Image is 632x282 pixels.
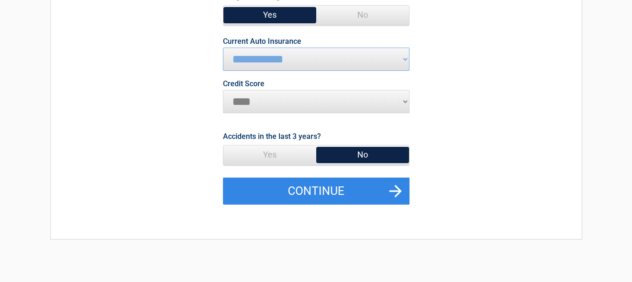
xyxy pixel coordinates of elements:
[223,145,316,164] span: Yes
[223,80,264,88] label: Credit Score
[223,130,321,143] label: Accidents in the last 3 years?
[223,38,301,45] label: Current Auto Insurance
[316,145,409,164] span: No
[223,178,410,205] button: Continue
[223,6,316,24] span: Yes
[316,6,409,24] span: No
